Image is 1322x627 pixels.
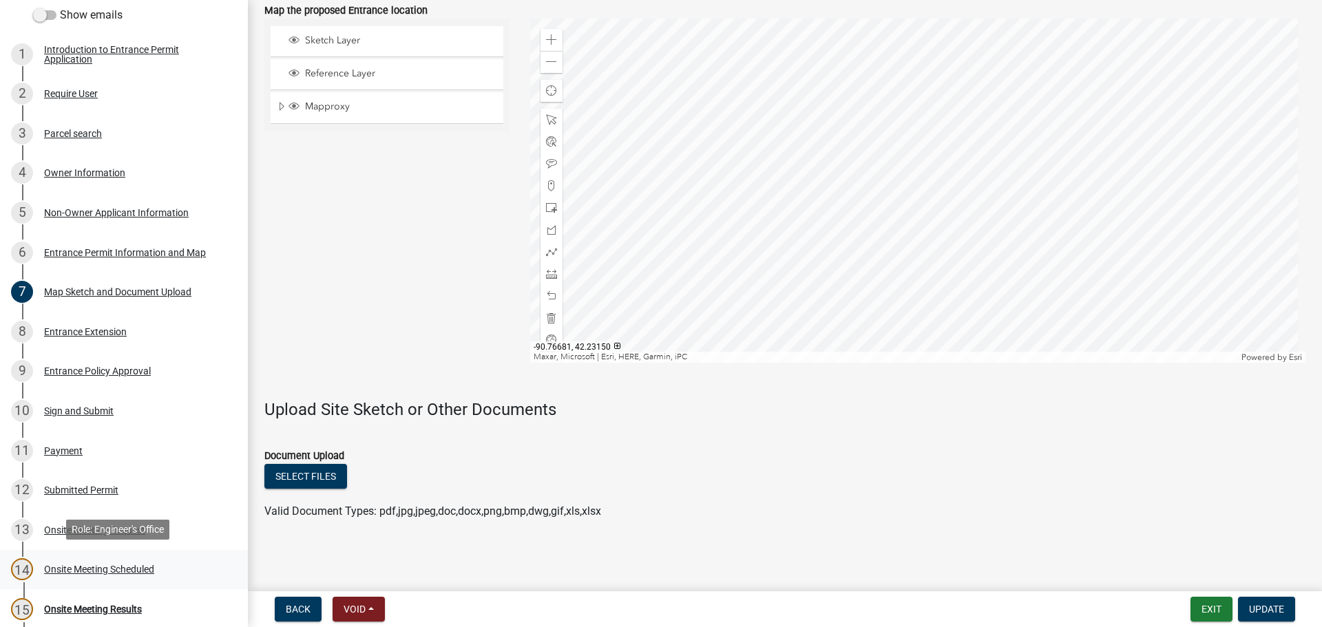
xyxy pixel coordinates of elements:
[1238,597,1295,621] button: Update
[44,45,226,64] div: Introduction to Entrance Permit Application
[286,67,499,81] div: Reference Layer
[11,558,33,580] div: 14
[269,23,505,128] ul: Layer List
[333,597,385,621] button: Void
[11,242,33,264] div: 6
[271,92,503,124] li: Mapproxy
[271,26,503,57] li: Sketch Layer
[276,100,286,115] span: Expand
[264,504,601,518] span: Valid Document Types: pdf,jpg,jpeg,doc,docx,png,bmp,dwg,gif,xls,xlsx
[11,598,33,620] div: 15
[44,564,154,574] div: Onsite Meeting Scheduled
[44,485,118,495] div: Submitted Permit
[1190,597,1232,621] button: Exit
[344,604,366,615] span: Void
[1238,352,1305,363] div: Powered by
[1249,604,1284,615] span: Update
[11,281,33,303] div: 7
[541,29,563,51] div: Zoom in
[286,604,311,615] span: Back
[11,479,33,501] div: 12
[541,51,563,73] div: Zoom out
[286,34,499,48] div: Sketch Layer
[286,100,499,114] div: Mapproxy
[44,406,114,416] div: Sign and Submit
[302,100,499,113] span: Mapproxy
[33,7,123,23] label: Show emails
[44,248,206,257] div: Entrance Permit Information and Map
[271,59,503,90] li: Reference Layer
[1289,352,1302,362] a: Esri
[44,89,98,98] div: Require User
[11,360,33,382] div: 9
[44,366,151,376] div: Entrance Policy Approval
[11,43,33,65] div: 1
[44,129,102,138] div: Parcel search
[264,451,344,461] label: Document Upload
[11,123,33,145] div: 3
[11,440,33,462] div: 11
[44,525,145,535] div: Onsite Meeting Request
[264,400,1305,420] h4: Upload Site Sketch or Other Documents
[44,327,127,337] div: Entrance Extension
[541,80,563,102] div: Find my location
[44,446,83,456] div: Payment
[11,83,33,105] div: 2
[44,208,189,217] div: Non-Owner Applicant Information
[275,597,322,621] button: Back
[44,287,191,297] div: Map Sketch and Document Upload
[11,162,33,184] div: 4
[44,604,142,614] div: Onsite Meeting Results
[44,168,125,178] div: Owner Information
[11,400,33,422] div: 10
[66,520,169,540] div: Role: Engineer's Office
[11,202,33,224] div: 5
[302,67,499,80] span: Reference Layer
[11,321,33,343] div: 8
[530,352,1239,363] div: Maxar, Microsoft | Esri, HERE, Garmin, iPC
[264,464,347,489] button: Select files
[264,6,428,16] label: Map the proposed Entrance location
[11,519,33,541] div: 13
[302,34,499,47] span: Sketch Layer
